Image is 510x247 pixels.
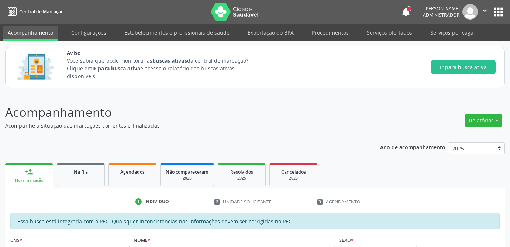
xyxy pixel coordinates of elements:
div: Nova marcação [10,178,48,183]
a: Serviços por vaga [425,26,479,39]
div: [PERSON_NAME] [423,6,460,12]
a: Configurações [66,26,111,39]
span: Agendados [120,169,145,175]
button:  [478,4,492,20]
strong: Ir para busca ativa [92,65,140,72]
div: 1 [135,198,142,205]
p: Acompanhe a situação das marcações correntes e finalizadas [5,122,355,129]
div: Essa busca está integrada com o PEC. Quaisquer inconsistências nas informações devem ser corrigid... [10,213,500,229]
div: 2025 [275,175,312,181]
label: Nome [134,234,150,246]
span: Cancelados [281,169,306,175]
div: person_add [25,168,33,176]
div: Indivíduo [144,198,169,205]
button: apps [492,6,505,18]
button: notifications [401,7,411,17]
div: 2025 [223,175,260,181]
img: Imagem de CalloutCard [14,51,56,84]
span: Ir para busca ativa [440,63,487,71]
p: Você sabia que pode monitorar as da central de marcação? Clique em e acesse o relatório das busca... [67,57,262,80]
span: Central de Marcação [19,8,63,15]
strong: buscas ativas [152,57,187,64]
span: Resolvidos [230,169,253,175]
img: img [462,4,478,20]
span: Administrador [423,12,460,18]
a: Serviços ofertados [362,26,417,39]
a: Central de Marcação [5,6,63,18]
p: Ano de acompanhamento [380,142,445,152]
p: Acompanhamento [5,103,355,122]
a: Procedimentos [307,26,354,39]
a: Exportação do BPA [242,26,299,39]
button: Ir para busca ativa [431,60,496,74]
label: Sexo [339,234,354,246]
a: Acompanhamento [3,26,58,41]
span: Na fila [74,169,88,175]
span: Não compareceram [166,169,209,175]
i:  [481,7,489,15]
a: Estabelecimentos e profissionais de saúde [119,26,235,39]
span: Aviso [67,49,262,57]
button: Relatórios [465,114,502,127]
div: 2025 [166,175,209,181]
